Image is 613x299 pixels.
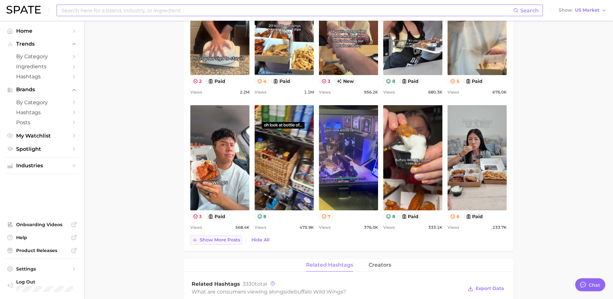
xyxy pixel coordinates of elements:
button: Industries [5,161,79,171]
button: paid [463,78,485,84]
button: paid [399,78,421,84]
span: Ingredients [16,63,68,70]
span: Product Releases [16,248,68,253]
span: Related Hashtags [192,281,240,287]
span: total [243,281,267,287]
button: paid [463,213,486,220]
span: 1.1m [304,88,314,96]
button: 7 [319,213,333,220]
a: Spotlight [5,144,79,154]
button: 4 [255,78,270,84]
span: Views [255,224,266,231]
span: 376.0k [364,224,378,231]
span: related hashtags [306,262,353,268]
span: 233.7k [492,224,507,231]
button: paid [270,78,293,84]
span: Views [190,88,202,96]
span: creators [369,262,391,268]
div: What are consumers viewing alongside ? [192,287,463,296]
a: Settings [5,264,79,274]
a: Hashtags [5,107,79,117]
span: Views [319,224,331,231]
span: Log Out [16,279,95,285]
a: Product Releases [5,246,79,255]
span: Brands [16,87,68,93]
span: Settings [16,266,68,272]
span: Export Data [476,286,504,291]
button: paid [206,213,228,220]
span: Hide All [251,237,270,243]
span: Views [448,224,459,231]
button: Export Data [466,284,505,293]
span: by Category [16,99,68,105]
a: Onboarding Videos [5,220,79,229]
span: by Category [16,53,68,60]
span: 333.1k [428,224,442,231]
span: Search [520,7,539,14]
span: Views [319,88,331,96]
span: 2.2m [240,88,249,96]
span: Help [16,235,68,240]
button: paid [399,213,421,220]
button: ShowUS Market [557,6,608,15]
span: Posts [16,119,68,126]
span: Hashtags [16,73,68,80]
span: Views [383,224,395,231]
span: Spotlight [16,146,68,152]
span: Show more posts [200,237,240,243]
button: 8 [383,213,398,220]
button: Trends [5,39,79,49]
button: 3 [319,78,333,84]
span: 3330 [243,281,255,287]
a: Hashtags [5,72,79,82]
a: Log out. Currently logged in with e-mail trisha.hanold@schreiberfoods.com. [5,277,79,294]
span: Hashtags [16,109,68,116]
span: Home [16,28,68,34]
button: Brands [5,85,79,94]
button: 3 [190,213,205,220]
span: 680.3k [428,88,442,96]
span: 676.0k [492,88,507,96]
button: paid [206,78,228,84]
button: 8 [255,213,269,220]
a: Posts [5,117,79,127]
img: SPATE [6,6,41,14]
button: 5 [448,78,462,84]
span: Onboarding Videos [16,222,68,227]
a: Ingredients [5,61,79,72]
span: Views [190,224,202,231]
span: new [334,78,356,84]
a: My Watchlist [5,131,79,141]
span: 475.9k [300,224,314,231]
a: by Category [5,51,79,61]
button: Show more posts [190,236,242,245]
button: 6 [448,213,462,220]
span: Trends [16,41,68,47]
a: by Category [5,97,79,107]
span: US Market [575,8,599,12]
button: 8 [383,78,398,84]
button: 2 [190,78,205,84]
span: My Watchlist [16,133,68,139]
span: Industries [16,163,68,169]
span: buffalo wild wings [294,289,343,295]
a: Home [5,26,79,36]
span: 568.4k [235,224,249,231]
a: Help [5,233,79,242]
span: Views [448,88,459,96]
input: Search here for a brand, industry, or ingredient [61,5,513,16]
span: 956.2k [364,88,378,96]
span: Views [255,88,266,96]
span: Views [383,88,395,96]
button: Hide All [250,236,271,244]
span: Show [559,8,573,12]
